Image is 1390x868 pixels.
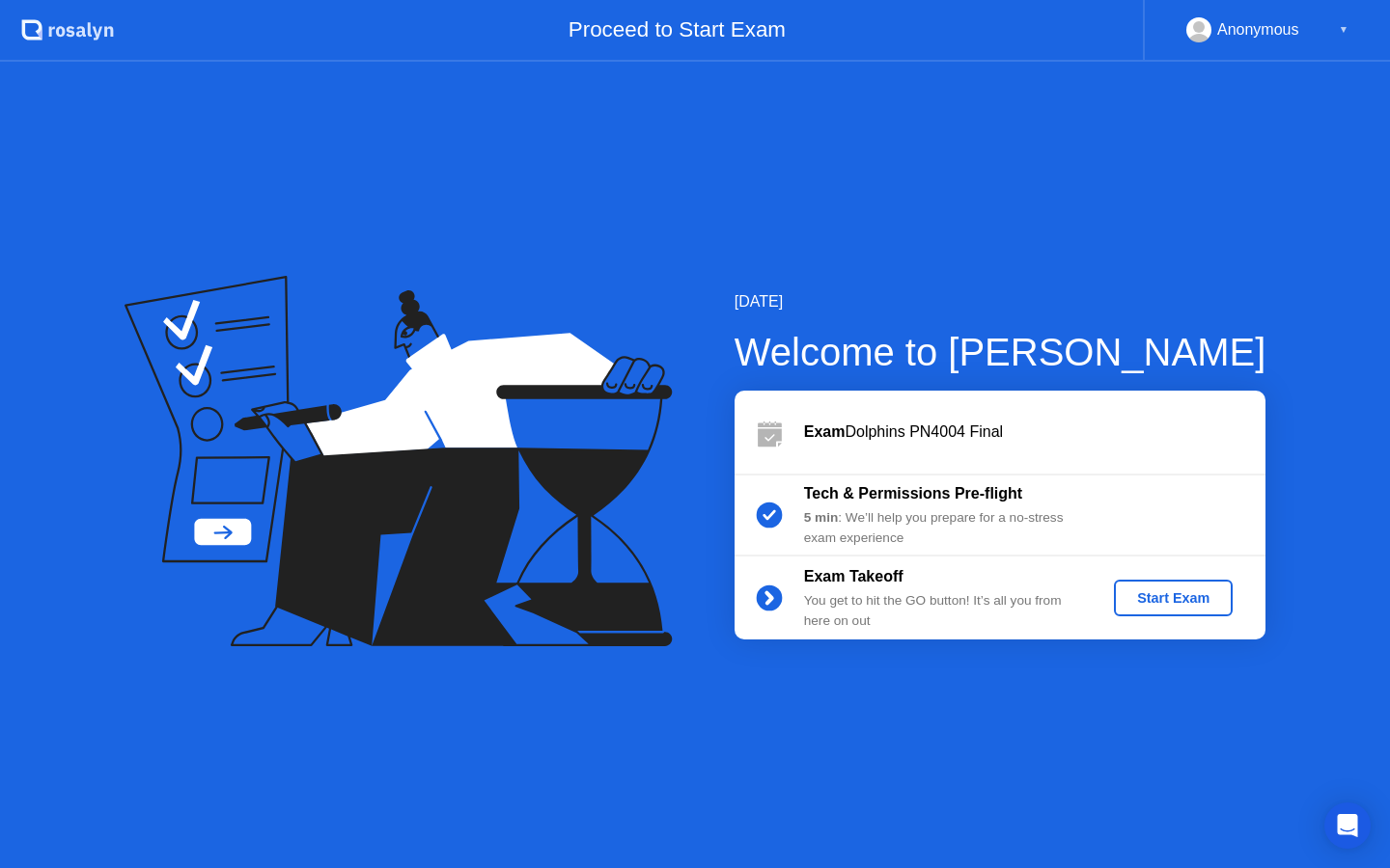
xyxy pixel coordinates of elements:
b: Exam Takeoff [804,568,903,584]
div: : We’ll help you prepare for a no-stress exam experience [804,508,1082,548]
div: Welcome to [PERSON_NAME] [735,323,1266,381]
b: Tech & Permissions Pre-flight [804,485,1022,502]
div: Start Exam [1122,590,1225,606]
div: Anonymous [1217,17,1299,42]
div: ▼ [1339,17,1348,42]
div: Open Intercom Messenger [1324,802,1371,849]
div: You get to hit the GO button! It’s all you from here on out [804,591,1082,631]
b: 5 min [804,510,839,525]
div: Dolphins PN4004 Final [804,420,1265,444]
b: Exam [804,423,846,440]
div: [DATE] [735,290,1266,313]
button: Start Exam [1114,580,1233,616]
